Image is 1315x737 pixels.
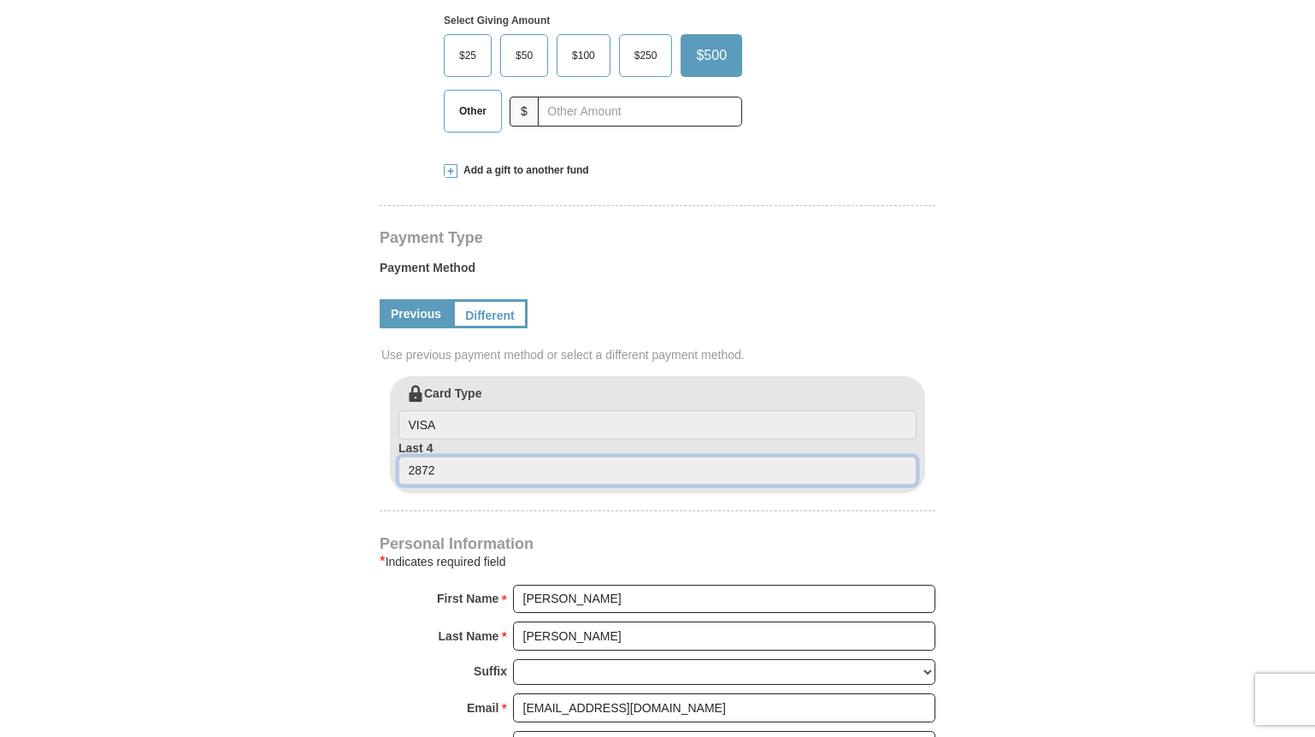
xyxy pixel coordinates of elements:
[398,457,917,486] input: Last 4
[380,551,935,572] div: Indicates required field
[626,43,666,68] span: $250
[457,163,589,178] span: Add a gift to another fund
[474,659,507,683] strong: Suffix
[380,259,935,285] label: Payment Method
[380,231,935,245] h4: Payment Type
[398,410,917,439] input: Card Type
[439,624,499,648] strong: Last Name
[381,346,937,363] span: Use previous payment method or select a different payment method.
[451,43,485,68] span: $25
[538,97,742,127] input: Other Amount
[380,537,935,551] h4: Personal Information
[444,15,550,27] strong: Select Giving Amount
[398,439,917,486] label: Last 4
[398,385,917,439] label: Card Type
[467,696,498,720] strong: Email
[437,587,498,610] strong: First Name
[687,43,735,68] span: $500
[380,299,452,328] a: Previous
[563,43,604,68] span: $100
[451,98,495,124] span: Other
[452,299,528,328] a: Different
[510,97,539,127] span: $
[507,43,541,68] span: $50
